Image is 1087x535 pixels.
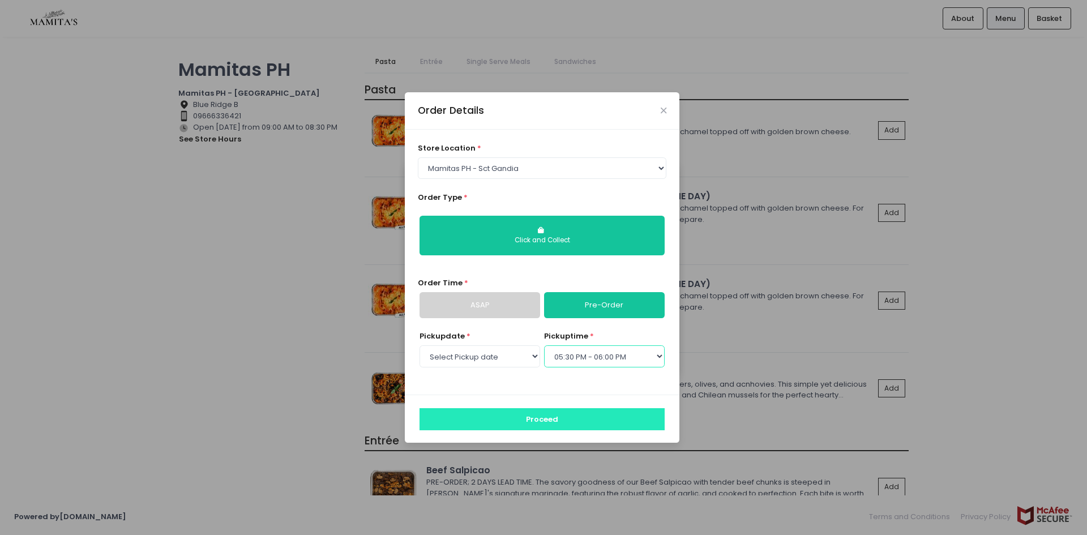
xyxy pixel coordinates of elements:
span: Order Time [418,277,463,288]
span: Order Type [418,192,462,203]
button: Proceed [420,408,665,430]
button: Close [661,108,666,113]
span: Pickup date [420,331,465,341]
div: Order Details [418,103,484,118]
a: ASAP [420,292,540,318]
span: store location [418,143,476,153]
span: pickup time [544,331,588,341]
div: Click and Collect [427,236,657,246]
a: Pre-Order [544,292,665,318]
